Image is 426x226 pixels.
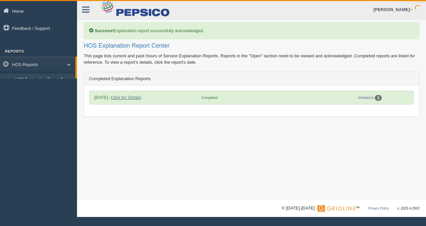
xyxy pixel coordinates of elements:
a: Privacy Policy [368,207,389,210]
img: Gridline [317,205,355,212]
div: © [DATE]-[DATE] - ™ [282,205,419,212]
span: Completed [201,96,217,100]
div: Completed Explanation Reports [84,72,419,86]
div: 1 [375,95,382,101]
span: v. 2025.4.2063 [398,207,419,210]
a: HOS Explanation Report Center [12,74,75,86]
h2: HOS Explanation Report Center [84,43,419,49]
a: Click for Details [111,95,141,100]
div: Explanation report successfully acknowledged. [84,22,419,39]
a: Violations [358,96,374,100]
b: Success! [95,28,114,33]
div: [DATE] - [91,94,198,101]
